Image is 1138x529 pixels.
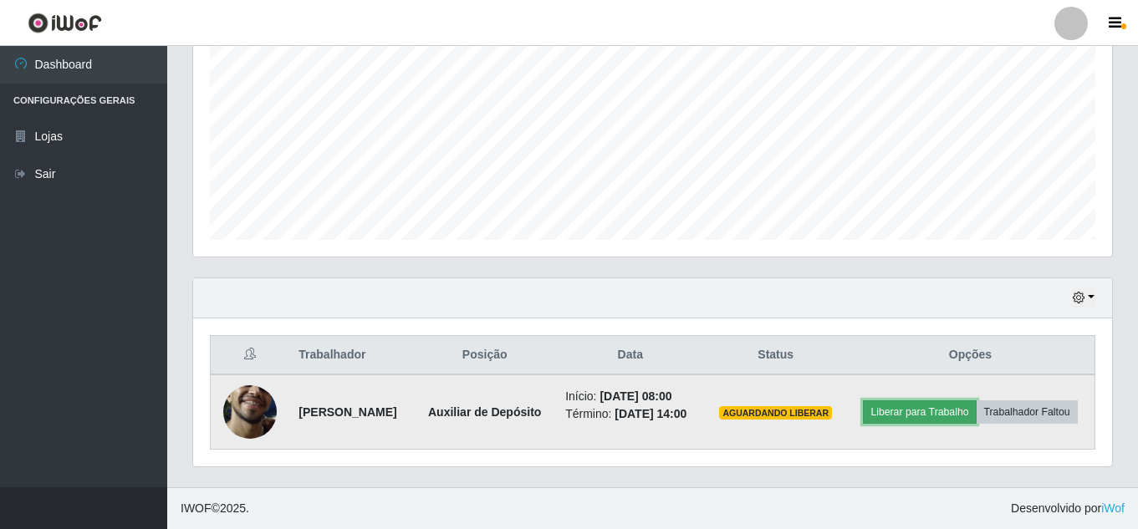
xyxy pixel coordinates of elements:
[181,500,249,517] span: © 2025 .
[863,400,976,424] button: Liberar para Trabalho
[705,336,845,375] th: Status
[1011,500,1125,517] span: Desenvolvido por
[28,13,102,33] img: CoreUI Logo
[565,388,695,405] li: Início:
[181,501,212,515] span: IWOF
[719,406,832,420] span: AGUARDANDO LIBERAR
[846,336,1095,375] th: Opções
[288,336,414,375] th: Trabalhador
[1101,501,1125,515] a: iWof
[565,405,695,423] li: Término:
[600,389,671,403] time: [DATE] 08:00
[223,353,277,471] img: 1755034904390.jpeg
[555,336,705,375] th: Data
[977,400,1078,424] button: Trabalhador Faltou
[299,405,396,419] strong: [PERSON_NAME]
[414,336,555,375] th: Posição
[615,407,686,420] time: [DATE] 14:00
[428,405,541,419] strong: Auxiliar de Depósito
